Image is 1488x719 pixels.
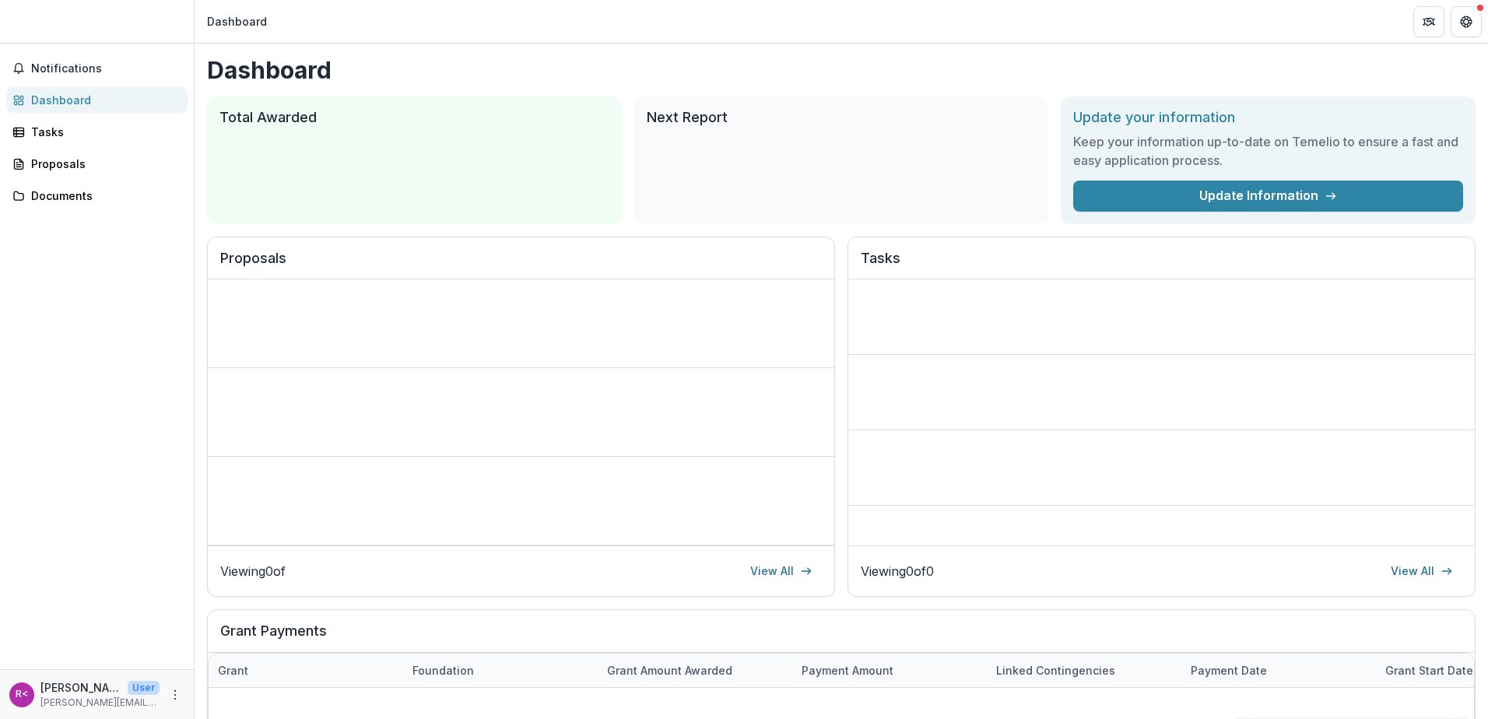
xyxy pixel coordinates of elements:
[207,56,1476,84] h1: Dashboard
[1073,132,1463,170] h3: Keep your information up-to-date on Temelio to ensure a fast and easy application process.
[647,109,1037,126] h2: Next Report
[1073,109,1463,126] h2: Update your information
[861,250,1462,279] h2: Tasks
[1413,6,1444,37] button: Partners
[31,62,181,75] span: Notifications
[220,623,1462,652] h2: Grant Payments
[1381,559,1462,584] a: View All
[220,562,286,580] p: Viewing 0 of
[31,156,175,172] div: Proposals
[166,686,184,704] button: More
[128,681,160,695] p: User
[207,13,267,30] div: Dashboard
[40,679,121,696] p: [PERSON_NAME] <[PERSON_NAME][EMAIL_ADDRESS][PERSON_NAME][DOMAIN_NAME]>
[31,188,175,204] div: Documents
[6,151,188,177] a: Proposals
[6,56,188,81] button: Notifications
[201,10,273,33] nav: breadcrumb
[31,124,175,140] div: Tasks
[1451,6,1482,37] button: Get Help
[861,562,934,580] p: Viewing 0 of 0
[16,689,28,700] div: Rebecca McFarland <becky.mcfarland@lpha.mo.gov>
[6,119,188,145] a: Tasks
[1073,181,1463,212] a: Update Information
[31,92,175,108] div: Dashboard
[6,87,188,113] a: Dashboard
[219,109,609,126] h2: Total Awarded
[741,559,822,584] a: View All
[6,183,188,209] a: Documents
[220,250,822,279] h2: Proposals
[40,696,160,710] p: [PERSON_NAME][EMAIL_ADDRESS][PERSON_NAME][DOMAIN_NAME]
